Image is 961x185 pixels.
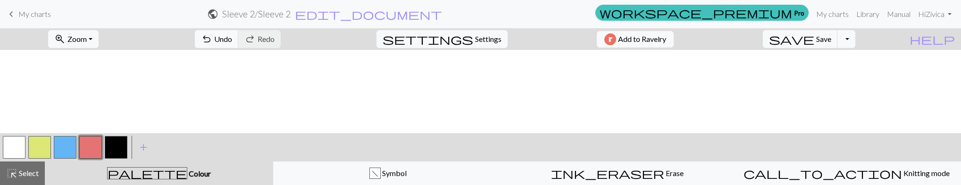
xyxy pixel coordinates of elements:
span: Add to Ravelry [618,33,666,45]
button: Save [763,30,838,48]
a: Pro [595,5,809,21]
span: Settings [475,33,501,45]
button: Undo [195,30,239,48]
button: f Symbol [273,161,502,185]
a: Library [852,5,883,24]
span: Undo [214,34,232,43]
span: highlight_alt [6,167,17,180]
div: f [370,168,380,179]
a: HiZivica [914,5,955,24]
span: Knitting mode [902,169,950,177]
span: Select [17,169,39,177]
span: Zoom [67,34,87,43]
span: edit_document [295,8,442,21]
img: Ravelry [604,33,616,45]
span: keyboard_arrow_left [6,8,17,21]
h2: Sleeve 2 / Sleeve 2 [222,8,291,19]
span: settings [383,32,473,46]
span: Colour [187,169,211,178]
button: SettingsSettings [376,30,508,48]
span: zoom_in [54,32,66,46]
span: palette [108,167,187,180]
span: save [769,32,814,46]
i: Settings [383,33,473,45]
button: Knitting mode [732,161,961,185]
span: Erase [664,169,684,177]
a: My charts [6,6,51,22]
span: call_to_action [744,167,902,180]
span: Save [816,34,831,43]
button: Zoom [48,30,99,48]
button: Add to Ravelry [597,31,674,48]
a: My charts [812,5,852,24]
span: workspace_premium [600,6,792,19]
span: ink_eraser [551,167,664,180]
button: Colour [45,161,273,185]
span: Symbol [381,169,407,177]
a: Manual [883,5,914,24]
button: Erase [502,161,732,185]
span: undo [201,32,212,46]
span: public [207,8,218,21]
span: My charts [18,9,51,18]
span: help [910,32,955,46]
span: add [138,141,149,154]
